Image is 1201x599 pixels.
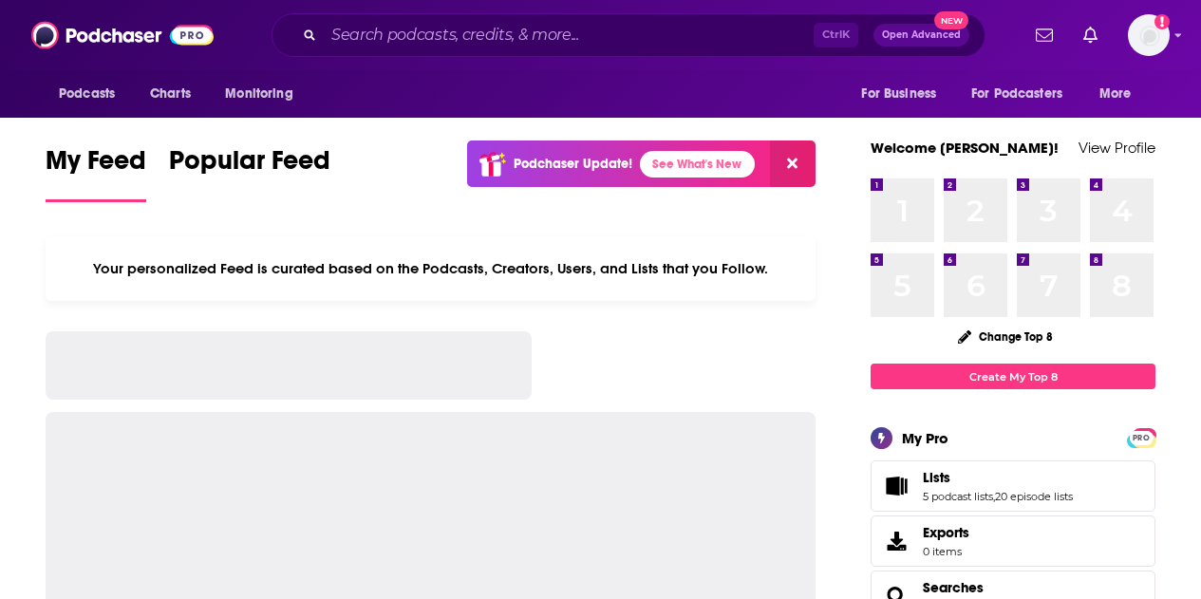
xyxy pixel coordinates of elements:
a: Lists [877,473,915,499]
p: Podchaser Update! [514,156,632,172]
a: PRO [1130,430,1153,444]
a: Searches [923,579,984,596]
a: Show notifications dropdown [1028,19,1060,51]
span: For Podcasters [971,81,1062,107]
svg: Add a profile image [1154,14,1170,29]
button: Open AdvancedNew [873,24,969,47]
a: Create My Top 8 [871,364,1155,389]
span: , [993,490,995,503]
a: Popular Feed [169,144,330,202]
button: open menu [959,76,1090,112]
span: Ctrl K [814,23,858,47]
span: Lists [871,460,1155,512]
a: Welcome [PERSON_NAME]! [871,139,1059,157]
span: For Business [861,81,936,107]
img: Podchaser - Follow, Share and Rate Podcasts [31,17,214,53]
span: Open Advanced [882,30,961,40]
span: PRO [1130,431,1153,445]
a: Lists [923,469,1073,486]
span: Exports [877,528,915,554]
button: open menu [1086,76,1155,112]
span: Charts [150,81,191,107]
span: Lists [923,469,950,486]
span: Popular Feed [169,144,330,188]
a: 5 podcast lists [923,490,993,503]
span: Monitoring [225,81,292,107]
a: Show notifications dropdown [1076,19,1105,51]
input: Search podcasts, credits, & more... [324,20,814,50]
span: Exports [923,524,969,541]
span: Logged in as KaitlynEsposito [1128,14,1170,56]
a: See What's New [640,151,755,178]
button: Show profile menu [1128,14,1170,56]
button: open menu [46,76,140,112]
a: My Feed [46,144,146,202]
a: 20 episode lists [995,490,1073,503]
button: open menu [212,76,317,112]
span: My Feed [46,144,146,188]
span: Podcasts [59,81,115,107]
a: View Profile [1079,139,1155,157]
span: More [1099,81,1132,107]
button: open menu [848,76,960,112]
div: My Pro [902,429,948,447]
a: Exports [871,515,1155,567]
span: New [934,11,968,29]
div: Your personalized Feed is curated based on the Podcasts, Creators, Users, and Lists that you Follow. [46,236,816,301]
img: User Profile [1128,14,1170,56]
span: 0 items [923,545,969,558]
button: Change Top 8 [947,325,1064,348]
a: Charts [138,76,202,112]
div: Search podcasts, credits, & more... [272,13,985,57]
